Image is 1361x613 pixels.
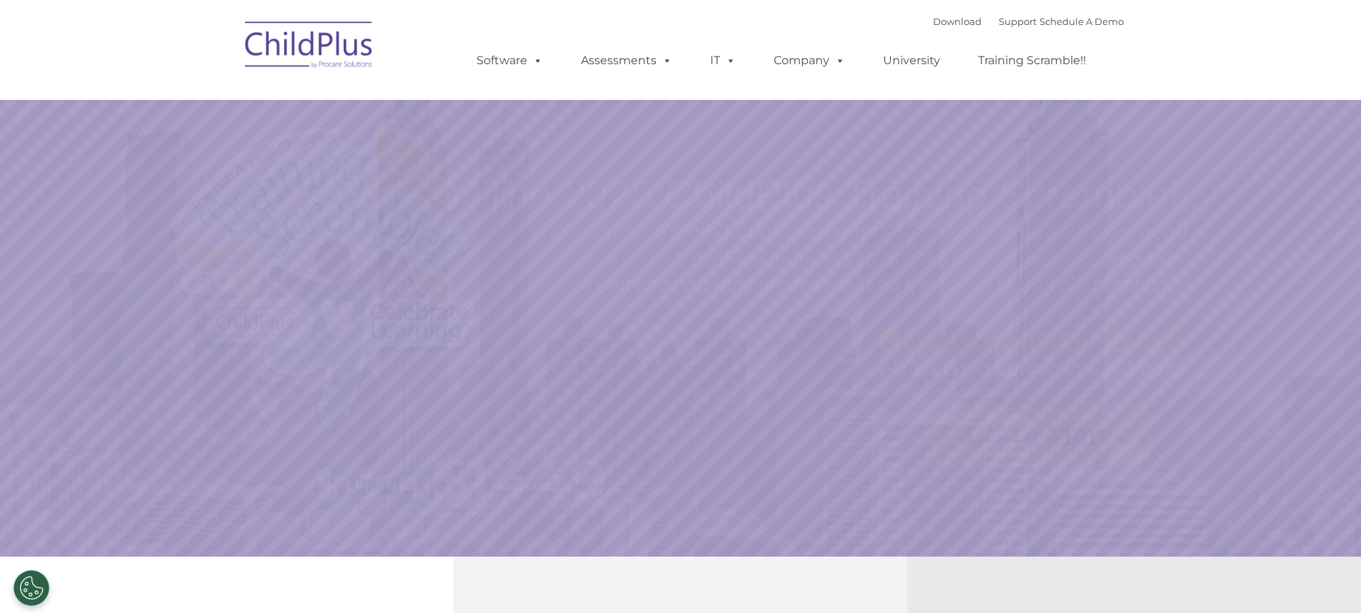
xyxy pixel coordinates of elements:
a: Download [933,16,982,27]
a: Training Scramble!! [964,46,1100,75]
a: IT [696,46,750,75]
button: Cookies Settings [14,570,49,606]
a: Company [759,46,859,75]
a: Assessments [567,46,687,75]
img: ChildPlus by Procare Solutions [238,11,381,83]
a: University [869,46,954,75]
a: Learn More [925,405,1152,465]
a: Support [999,16,1037,27]
a: Schedule A Demo [1040,16,1124,27]
font: | [933,16,1124,27]
a: Software [462,46,557,75]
